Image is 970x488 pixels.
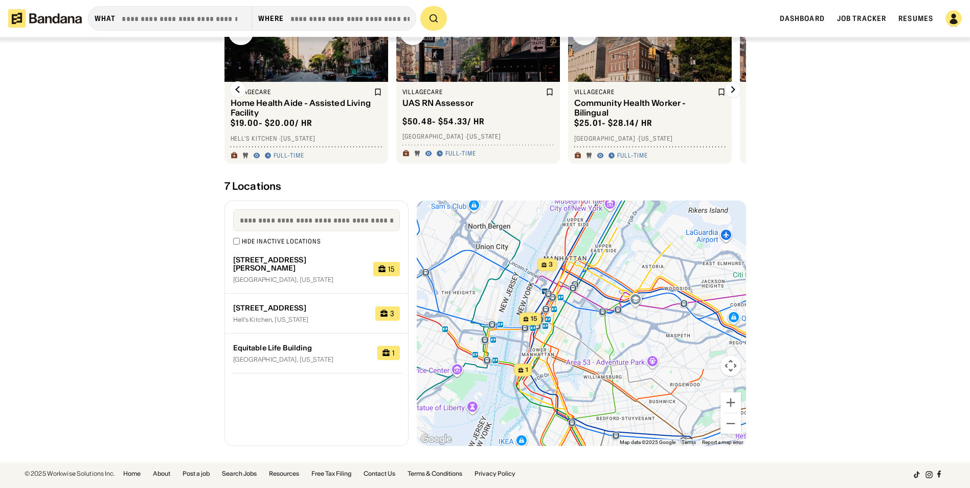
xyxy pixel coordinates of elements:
a: Post a job [183,471,210,477]
span: 1 [525,366,528,374]
span: 15 [530,315,537,323]
div: [GEOGRAPHIC_DATA] · [US_STATE] [402,132,554,141]
a: Terms & Conditions [408,471,462,477]
div: 7 Locations [224,180,746,192]
div: © 2025 Workwise Solutions Inc. [25,471,115,477]
div: UAS RN Assessor [402,98,544,108]
div: 1 [392,349,395,357]
a: Free Tax Filing [311,471,351,477]
button: Map camera controls [720,356,741,376]
a: Equitable Life Building[GEOGRAPHIC_DATA], [US_STATE]1 [225,334,408,373]
div: [GEOGRAPHIC_DATA] · [US_STATE] [574,135,726,143]
a: [STREET_ADDRESS]Hell's Kitchen, [US_STATE]3 [225,294,408,334]
a: Resumes [898,14,933,23]
div: Community Health Worker - Bilingual [574,98,715,118]
div: Full-time [617,151,648,160]
a: Home [123,471,141,477]
a: VillageCare logoVillageCareCommunity Health Worker - Bilingual$25.01- $28.14/ hr[GEOGRAPHIC_DATA]... [568,16,732,164]
div: $ 19.00 - $20.00 / hr [231,118,313,128]
span: Map data ©2025 Google [620,439,675,445]
div: Hell's Kitchen, [US_STATE] [233,317,368,323]
div: VillageCare [231,88,372,96]
a: VillageCare logoVillageCareHome Health Aide - Assisted Living Facility$19.00- $20.00/ hrHell's Ki... [224,16,388,164]
a: VillageCare logoVillageCareUAS RN Assessor$50.48- $54.33/ hr[GEOGRAPHIC_DATA] ·[US_STATE]Full-time [396,16,560,164]
div: VillageCare [574,88,715,96]
div: Equitable Life Building [233,344,370,352]
div: [STREET_ADDRESS][PERSON_NAME] [233,256,366,273]
a: Job Tracker [837,14,886,23]
div: $ 25.01 - $28.14 / hr [574,118,653,128]
div: Where [258,14,284,23]
img: Bandana logotype [8,9,82,28]
div: Hell's Kitchen · [US_STATE] [231,135,382,143]
div: [GEOGRAPHIC_DATA], [US_STATE] [233,277,366,283]
div: [STREET_ADDRESS] [233,304,368,313]
a: Report a map error [702,439,743,445]
a: Resources [269,471,299,477]
div: 15 [388,265,395,273]
div: Hide inactive locations [242,237,321,246]
div: Full-time [445,149,477,158]
div: VillageCare [402,88,544,96]
a: Privacy Policy [475,471,515,477]
a: Search Jobs [222,471,257,477]
div: 3 [390,310,395,317]
button: Zoom in [720,392,741,413]
a: Dashboard [780,14,825,23]
span: 3 [549,260,553,269]
a: Open this area in Google Maps (opens a new window) [419,433,453,446]
div: what [95,14,116,23]
img: Google [419,433,453,446]
img: Left Arrow [230,81,246,98]
img: Right Arrow [725,81,741,98]
div: Home Health Aide - Assisted Living Facility [231,98,372,118]
a: Terms (opens in new tab) [682,439,696,445]
div: Full-time [274,151,305,160]
div: [GEOGRAPHIC_DATA], [US_STATE] [233,357,370,363]
a: About [153,471,170,477]
div: $ 50.48 - $54.33 / hr [402,116,485,127]
a: [STREET_ADDRESS][PERSON_NAME][GEOGRAPHIC_DATA], [US_STATE]15 [225,246,408,294]
button: Zoom out [720,413,741,434]
a: Contact Us [364,471,395,477]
